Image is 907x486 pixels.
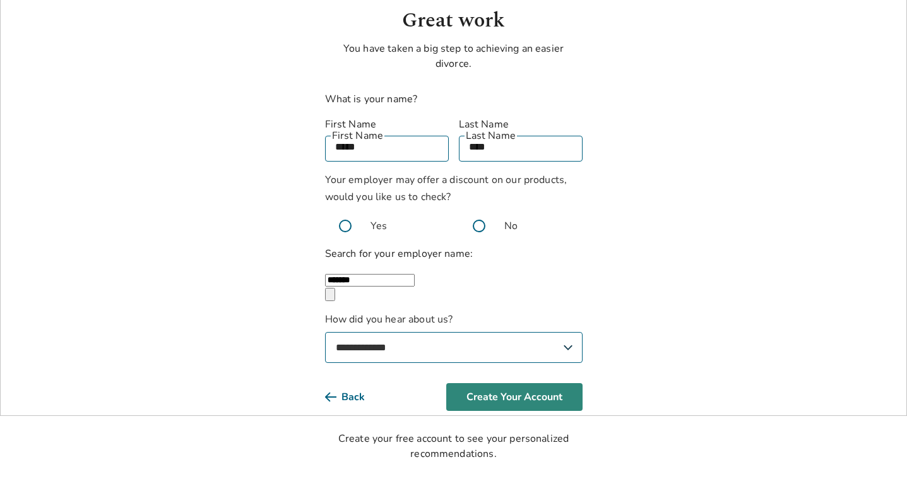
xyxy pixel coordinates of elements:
[325,247,473,261] label: Search for your employer name:
[325,173,567,204] span: Your employer may offer a discount on our products, would you like us to check?
[325,431,583,461] div: Create your free account to see your personalized recommendations.
[325,383,385,411] button: Back
[459,117,583,132] label: Last Name
[325,117,449,132] label: First Name
[325,312,583,363] label: How did you hear about us?
[325,332,583,363] select: How did you hear about us?
[844,425,907,486] iframe: Chat Widget
[325,6,583,36] h1: Great work
[325,41,583,71] p: You have taken a big step to achieving an easier divorce.
[325,288,335,301] button: Clear
[325,92,418,106] label: What is your name?
[371,218,387,234] span: Yes
[504,218,518,234] span: No
[446,383,583,411] button: Create Your Account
